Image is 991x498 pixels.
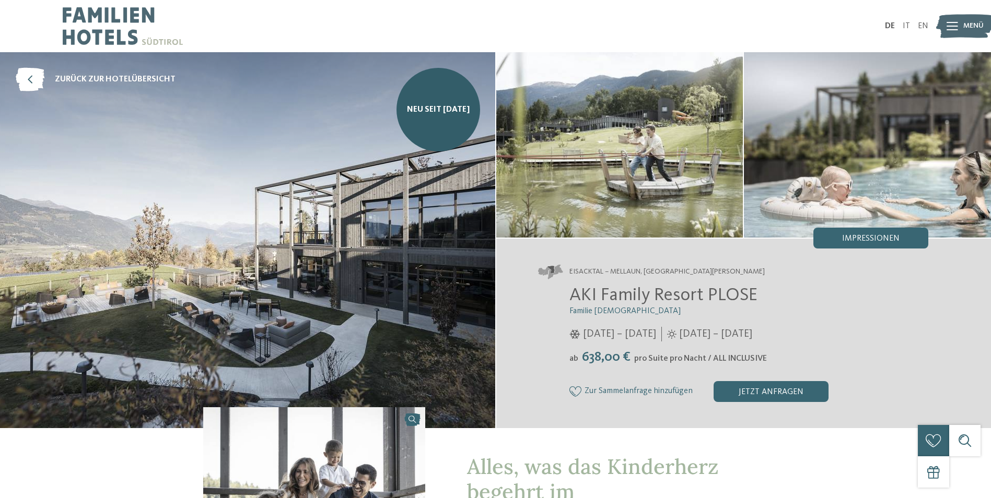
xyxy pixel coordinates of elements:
span: 638,00 € [579,350,633,364]
span: Menü [963,21,984,31]
span: pro Suite pro Nacht / ALL INCLUSIVE [634,354,767,363]
a: DE [885,22,895,30]
span: Eisacktal – Mellaun, [GEOGRAPHIC_DATA][PERSON_NAME] [569,267,765,277]
img: AKI: Alles, was das Kinderherz begehrt [744,52,991,238]
span: AKI Family Resort PLOSE [569,286,757,304]
a: IT [903,22,910,30]
a: zurück zur Hotelübersicht [16,68,176,91]
span: Impressionen [842,234,900,243]
span: ab [569,354,578,363]
a: EN [918,22,928,30]
img: AKI: Alles, was das Kinderherz begehrt [496,52,743,238]
span: [DATE] – [DATE] [583,327,656,341]
span: zurück zur Hotelübersicht [55,74,176,85]
span: Zur Sammelanfrage hinzufügen [585,387,693,396]
span: NEU seit [DATE] [407,104,470,115]
span: Familie [DEMOGRAPHIC_DATA] [569,307,681,315]
div: jetzt anfragen [714,381,829,402]
i: Öffnungszeiten im Sommer [667,329,677,339]
span: [DATE] – [DATE] [679,327,752,341]
i: Öffnungszeiten im Winter [569,329,580,339]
